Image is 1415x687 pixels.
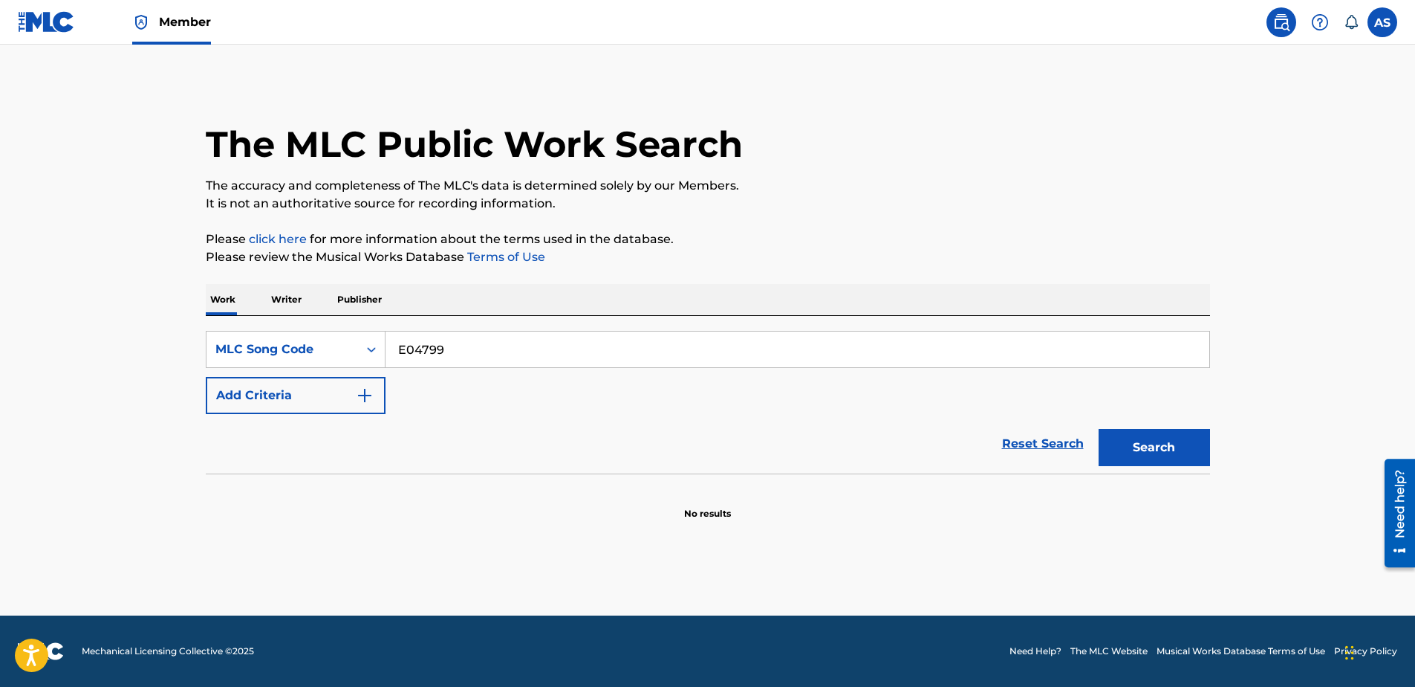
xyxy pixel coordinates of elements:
[206,248,1210,266] p: Please review the Musical Works Database
[995,428,1091,460] a: Reset Search
[1344,15,1359,30] div: Notifications
[206,331,1210,474] form: Search Form
[132,13,150,31] img: Top Rightsholder
[1334,645,1397,658] a: Privacy Policy
[206,284,240,315] p: Work
[159,13,211,30] span: Member
[333,284,386,315] p: Publisher
[1099,429,1210,466] button: Search
[1157,645,1325,658] a: Musical Works Database Terms of Use
[206,230,1210,248] p: Please for more information about the terms used in the database.
[1341,616,1415,687] iframe: Chat Widget
[206,377,386,414] button: Add Criteria
[1311,13,1329,31] img: help
[1070,645,1148,658] a: The MLC Website
[356,387,374,404] img: 9d2ae6d4665cec9f34b9.svg
[464,250,545,264] a: Terms of Use
[18,11,75,33] img: MLC Logo
[215,341,349,358] div: MLC Song Code
[1345,630,1354,675] div: Drag
[206,177,1210,195] p: The accuracy and completeness of The MLC's data is determined solely by our Members.
[1272,13,1290,31] img: search
[684,489,731,520] p: No results
[206,195,1210,213] p: It is not an authoritative source for recording information.
[1367,7,1397,37] div: User Menu
[18,642,64,660] img: logo
[1373,454,1415,573] iframe: Resource Center
[1266,7,1296,37] a: Public Search
[267,284,306,315] p: Writer
[82,645,254,658] span: Mechanical Licensing Collective © 2025
[1305,7,1335,37] div: Help
[1009,645,1061,658] a: Need Help?
[206,122,743,167] h1: The MLC Public Work Search
[249,232,307,246] a: click here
